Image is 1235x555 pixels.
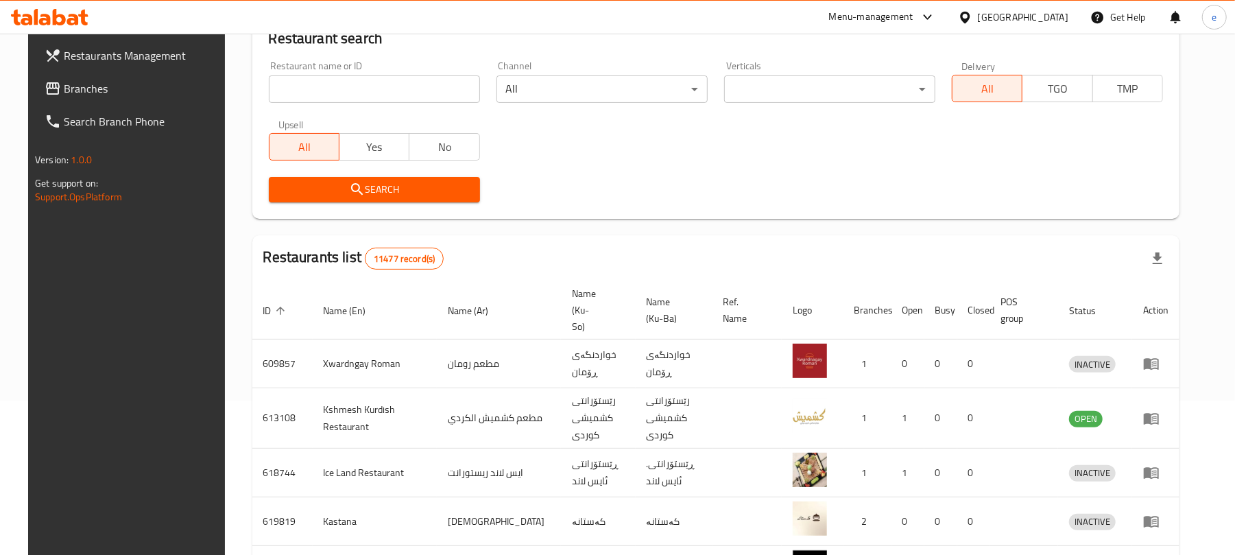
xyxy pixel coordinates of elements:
[636,497,712,546] td: کەستانە
[365,248,444,270] div: Total records count
[64,47,224,64] span: Restaurants Management
[1069,357,1116,373] span: INACTIVE
[957,281,990,340] th: Closed
[1099,79,1158,99] span: TMP
[1143,410,1168,427] div: Menu
[957,497,990,546] td: 0
[1143,355,1168,372] div: Menu
[723,294,765,327] span: Ref. Name
[313,497,437,546] td: Kastana
[437,497,561,546] td: [DEMOGRAPHIC_DATA]
[415,137,474,157] span: No
[1001,294,1042,327] span: POS group
[1132,281,1179,340] th: Action
[793,399,827,433] img: Kshmesh Kurdish Restaurant
[957,388,990,449] td: 0
[437,449,561,497] td: ايس لاند ريستورانت
[829,9,913,25] div: Menu-management
[572,285,619,335] span: Name (Ku-So)
[793,501,827,536] img: Kastana
[409,133,479,161] button: No
[1069,356,1116,373] div: INACTIVE
[1069,465,1116,481] span: INACTIVE
[1069,514,1116,530] span: INACTIVE
[278,119,304,129] label: Upsell
[34,72,235,105] a: Branches
[71,151,92,169] span: 1.0.0
[636,449,712,497] td: .ڕێستۆرانتی ئایس لاند
[275,137,334,157] span: All
[345,137,404,157] span: Yes
[269,133,339,161] button: All
[1069,411,1103,427] span: OPEN
[1069,514,1116,530] div: INACTIVE
[793,453,827,487] img: Ice Land Restaurant
[782,281,843,340] th: Logo
[843,497,891,546] td: 2
[636,340,712,388] td: خواردنگەی ڕۆمان
[891,281,924,340] th: Open
[324,303,384,319] span: Name (En)
[924,449,957,497] td: 0
[957,340,990,388] td: 0
[280,181,469,198] span: Search
[1069,303,1114,319] span: Status
[448,303,506,319] span: Name (Ar)
[252,449,313,497] td: 618744
[561,340,636,388] td: خواردنگەی ڕۆمان
[64,80,224,97] span: Branches
[35,188,122,206] a: Support.OpsPlatform
[1143,464,1168,481] div: Menu
[263,247,444,270] h2: Restaurants list
[843,388,891,449] td: 1
[252,388,313,449] td: 613108
[843,281,891,340] th: Branches
[437,388,561,449] td: مطعم كشميش الكردي
[843,449,891,497] td: 1
[961,61,996,71] label: Delivery
[437,340,561,388] td: مطعم رومان
[313,388,437,449] td: Kshmesh Kurdish Restaurant
[952,75,1022,102] button: All
[957,449,990,497] td: 0
[1212,10,1216,25] span: e
[1092,75,1163,102] button: TMP
[924,281,957,340] th: Busy
[35,151,69,169] span: Version:
[891,388,924,449] td: 1
[891,497,924,546] td: 0
[35,174,98,192] span: Get support on:
[561,449,636,497] td: ڕێستۆرانتی ئایس لاند
[34,39,235,72] a: Restaurants Management
[1022,75,1092,102] button: TGO
[339,133,409,161] button: Yes
[252,340,313,388] td: 609857
[978,10,1068,25] div: [GEOGRAPHIC_DATA]
[365,252,443,265] span: 11477 record(s)
[561,497,636,546] td: کەستانە
[647,294,696,327] span: Name (Ku-Ba)
[924,388,957,449] td: 0
[1028,79,1087,99] span: TGO
[252,497,313,546] td: 619819
[34,105,235,138] a: Search Branch Phone
[636,388,712,449] td: رێستۆرانتی کشمیشى كوردى
[924,497,957,546] td: 0
[724,75,935,103] div: ​
[313,340,437,388] td: Xwardngay Roman
[561,388,636,449] td: رێستۆرانتی کشمیشى كوردى
[1141,242,1174,275] div: Export file
[793,344,827,378] img: Xwardngay Roman
[263,303,289,319] span: ID
[1143,513,1168,530] div: Menu
[891,449,924,497] td: 1
[891,340,924,388] td: 0
[269,177,480,202] button: Search
[496,75,708,103] div: All
[64,113,224,130] span: Search Branch Phone
[843,340,891,388] td: 1
[269,75,480,103] input: Search for restaurant name or ID..
[924,340,957,388] td: 0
